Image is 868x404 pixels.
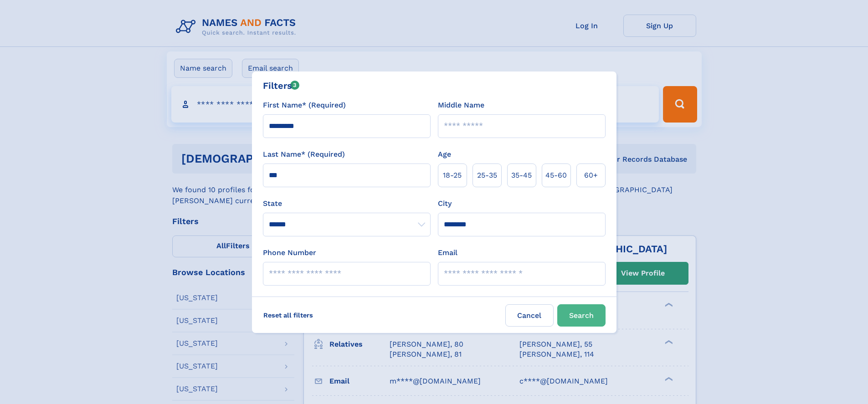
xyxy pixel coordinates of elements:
[438,247,457,258] label: Email
[263,198,431,209] label: State
[263,100,346,111] label: First Name* (Required)
[438,198,452,209] label: City
[438,100,484,111] label: Middle Name
[263,149,345,160] label: Last Name* (Required)
[263,247,316,258] label: Phone Number
[443,170,462,181] span: 18‑25
[505,304,554,327] label: Cancel
[511,170,532,181] span: 35‑45
[438,149,451,160] label: Age
[257,304,319,326] label: Reset all filters
[545,170,567,181] span: 45‑60
[477,170,497,181] span: 25‑35
[584,170,598,181] span: 60+
[263,79,300,92] div: Filters
[557,304,606,327] button: Search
